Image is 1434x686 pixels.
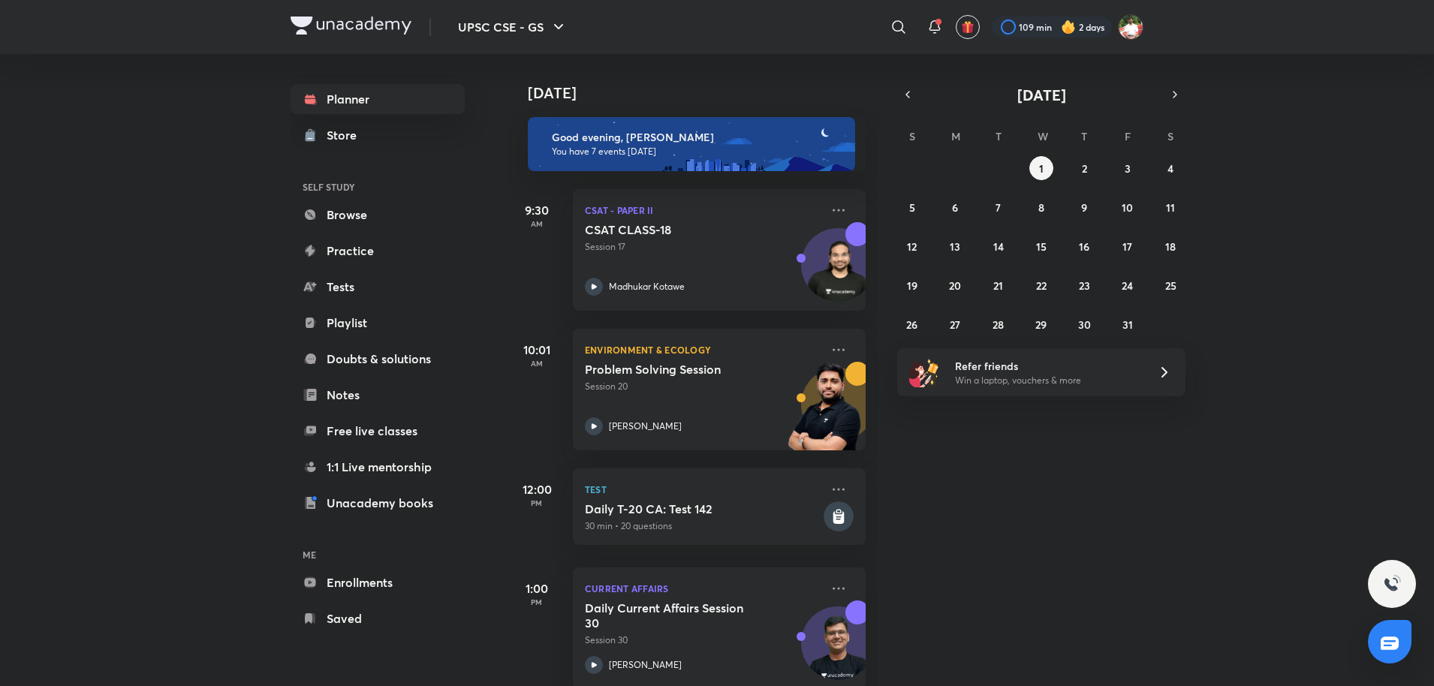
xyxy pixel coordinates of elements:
h5: 12:00 [507,480,567,498]
p: Madhukar Kotawe [609,280,685,293]
abbr: October 10, 2025 [1122,200,1133,215]
button: October 8, 2025 [1029,195,1053,219]
abbr: October 11, 2025 [1166,200,1175,215]
abbr: October 5, 2025 [909,200,915,215]
button: October 7, 2025 [987,195,1011,219]
h5: 9:30 [507,201,567,219]
h5: CSAT CLASS-18 [585,222,772,237]
a: Playlist [291,308,465,338]
p: You have 7 events [DATE] [552,146,842,158]
abbr: October 15, 2025 [1036,239,1047,254]
h5: Daily T-20 CA: Test 142 [585,501,821,516]
abbr: October 8, 2025 [1038,200,1044,215]
img: Shashank Soni [1118,14,1143,40]
abbr: October 1, 2025 [1039,161,1044,176]
p: AM [507,219,567,228]
abbr: October 23, 2025 [1079,278,1090,293]
button: October 31, 2025 [1116,312,1140,336]
button: October 15, 2025 [1029,234,1053,258]
a: Company Logo [291,17,411,38]
img: streak [1061,20,1076,35]
abbr: October 26, 2025 [906,317,917,332]
abbr: October 14, 2025 [993,239,1004,254]
p: Test [585,480,821,498]
abbr: October 31, 2025 [1122,317,1133,332]
abbr: October 28, 2025 [993,317,1004,332]
abbr: October 17, 2025 [1122,239,1132,254]
p: [PERSON_NAME] [609,658,682,672]
a: Doubts & solutions [291,344,465,374]
abbr: Wednesday [1038,129,1048,143]
div: Store [327,126,366,144]
button: October 29, 2025 [1029,312,1053,336]
a: Free live classes [291,416,465,446]
h6: SELF STUDY [291,174,465,200]
abbr: Friday [1125,129,1131,143]
button: October 25, 2025 [1158,273,1182,297]
img: referral [909,357,939,387]
abbr: October 24, 2025 [1122,278,1133,293]
abbr: Sunday [909,129,915,143]
abbr: Tuesday [996,129,1002,143]
h6: ME [291,542,465,567]
abbr: Thursday [1081,129,1087,143]
h5: Daily Current Affairs Session 30 [585,600,772,630]
h6: Refer friends [955,358,1140,374]
p: Session 17 [585,240,821,254]
p: Environment & Ecology [585,341,821,359]
button: October 13, 2025 [943,234,967,258]
button: October 11, 2025 [1158,195,1182,219]
button: October 28, 2025 [987,312,1011,336]
p: PM [507,498,567,507]
abbr: October 20, 2025 [949,278,961,293]
p: Session 30 [585,633,821,647]
button: October 14, 2025 [987,234,1011,258]
abbr: October 12, 2025 [907,239,917,254]
abbr: October 22, 2025 [1036,278,1047,293]
abbr: October 16, 2025 [1079,239,1089,254]
button: October 2, 2025 [1072,156,1096,180]
button: October 27, 2025 [943,312,967,336]
abbr: October 3, 2025 [1125,161,1131,176]
p: AM [507,359,567,368]
button: October 9, 2025 [1072,195,1096,219]
abbr: Saturday [1167,129,1173,143]
button: October 10, 2025 [1116,195,1140,219]
h5: 1:00 [507,579,567,597]
abbr: October 9, 2025 [1081,200,1087,215]
button: October 21, 2025 [987,273,1011,297]
img: Company Logo [291,17,411,35]
button: October 6, 2025 [943,195,967,219]
button: October 24, 2025 [1116,273,1140,297]
abbr: October 29, 2025 [1035,317,1047,332]
abbr: October 27, 2025 [950,317,960,332]
p: Session 20 [585,380,821,393]
button: October 30, 2025 [1072,312,1096,336]
a: Notes [291,380,465,410]
button: October 3, 2025 [1116,156,1140,180]
button: October 12, 2025 [900,234,924,258]
img: Avatar [802,236,874,308]
button: October 20, 2025 [943,273,967,297]
abbr: October 19, 2025 [907,278,917,293]
a: Saved [291,603,465,633]
a: 1:1 Live mentorship [291,452,465,482]
p: PM [507,597,567,606]
p: CSAT - Paper II [585,201,821,219]
img: evening [528,117,855,171]
button: October 23, 2025 [1072,273,1096,297]
abbr: October 6, 2025 [952,200,958,215]
p: Win a laptop, vouchers & more [955,374,1140,387]
h5: 10:01 [507,341,567,359]
button: October 19, 2025 [900,273,924,297]
abbr: October 13, 2025 [950,239,960,254]
abbr: October 18, 2025 [1165,239,1176,254]
p: Current Affairs [585,579,821,597]
button: October 17, 2025 [1116,234,1140,258]
button: UPSC CSE - GS [449,12,577,42]
button: October 1, 2025 [1029,156,1053,180]
a: Enrollments [291,567,465,597]
h4: [DATE] [528,84,881,102]
abbr: October 30, 2025 [1078,317,1091,332]
abbr: October 21, 2025 [993,278,1003,293]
